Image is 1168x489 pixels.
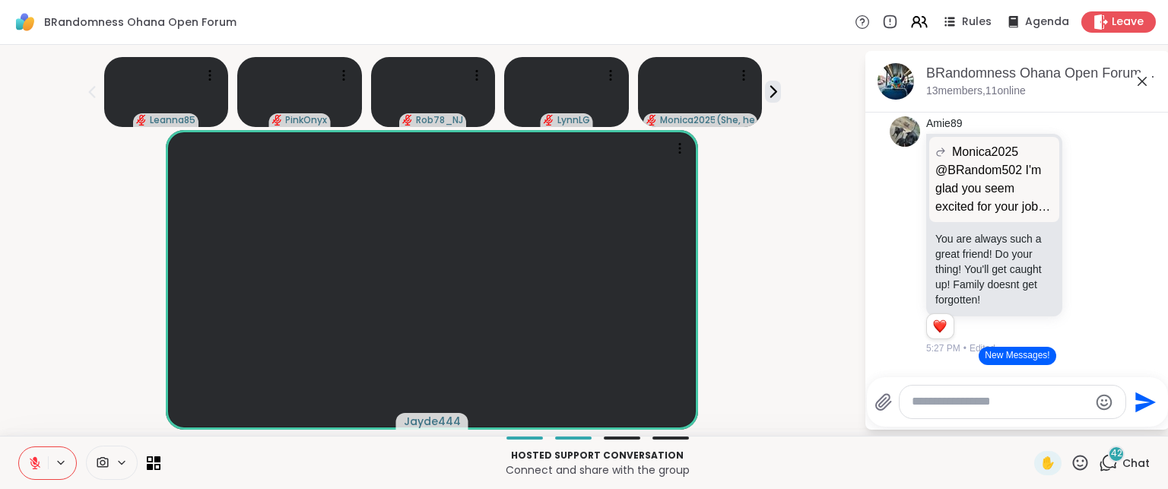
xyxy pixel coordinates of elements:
[1126,385,1160,419] button: Send
[150,114,195,126] span: Leanna85
[1122,456,1150,471] span: Chat
[926,368,981,383] a: Taytay2025
[1040,454,1055,472] span: ✋
[1111,447,1122,460] span: 42
[962,14,992,30] span: Rules
[952,143,1018,161] span: Monica2025
[927,314,954,338] div: Reaction list
[544,115,554,125] span: audio-muted
[935,161,1053,216] p: @BRandom502 I'm glad you seem excited for your job. I want to hear more, but a friend is going th...
[979,347,1055,365] button: New Messages!
[646,115,657,125] span: audio-muted
[926,116,962,132] a: Amie89
[932,320,947,332] button: Reactions: love
[1095,393,1113,411] button: Emoji picker
[285,114,327,126] span: PinkOnyx
[890,116,920,147] img: https://sharewell-space-live.sfo3.digitaloceanspaces.com/user-generated/c3bd44a5-f966-4702-9748-c...
[1025,14,1069,30] span: Agenda
[926,341,960,355] span: 5:27 PM
[170,462,1025,478] p: Connect and share with the group
[557,114,590,126] span: LynnLG
[963,341,966,355] span: •
[136,115,147,125] span: audio-muted
[878,63,914,100] img: BRandomness Ohana Open Forum, Oct 08
[44,14,236,30] span: BRandomness Ohana Open Forum
[404,414,461,429] span: Jayde444
[926,64,1157,83] div: BRandomness Ohana Open Forum, [DATE]
[970,341,995,355] span: Edited
[12,9,38,35] img: ShareWell Logomark
[890,368,920,399] img: https://sharewell-space-live.sfo3.digitaloceanspaces.com/user-generated/fd3fe502-7aaa-4113-b76c-3...
[170,449,1025,462] p: Hosted support conversation
[716,114,754,126] span: ( She, her )
[660,114,715,126] span: Monica2025
[1112,14,1144,30] span: Leave
[402,115,413,125] span: audio-muted
[416,114,463,126] span: Rob78_NJ
[935,231,1053,307] p: You are always such a great friend! Do your thing! You'll get caught up! Family doesnt get forgot...
[912,394,1089,410] textarea: Type your message
[926,84,1026,99] p: 13 members, 11 online
[271,115,282,125] span: audio-muted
